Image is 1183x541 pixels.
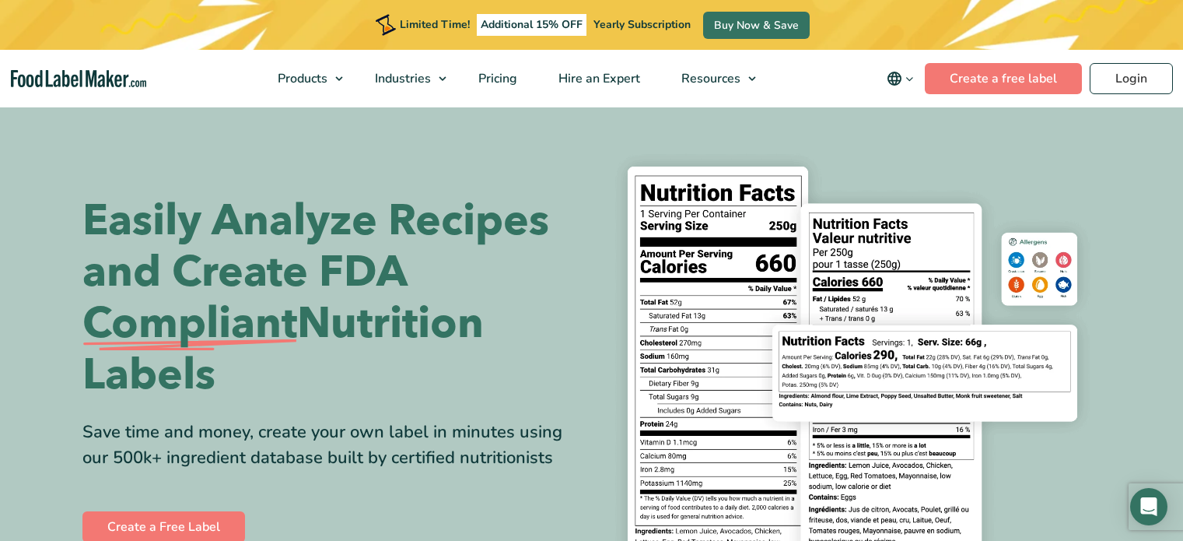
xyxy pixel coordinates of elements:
[538,50,657,107] a: Hire an Expert
[703,12,810,39] a: Buy Now & Save
[355,50,454,107] a: Industries
[925,63,1082,94] a: Create a free label
[82,195,580,401] h1: Easily Analyze Recipes and Create FDA Nutrition Labels
[458,50,534,107] a: Pricing
[1090,63,1173,94] a: Login
[554,70,642,87] span: Hire an Expert
[82,298,297,350] span: Compliant
[257,50,351,107] a: Products
[1130,488,1167,525] div: Open Intercom Messenger
[661,50,764,107] a: Resources
[273,70,329,87] span: Products
[82,420,580,471] div: Save time and money, create your own label in minutes using our 500k+ ingredient database built b...
[400,17,470,32] span: Limited Time!
[477,14,586,36] span: Additional 15% OFF
[593,17,691,32] span: Yearly Subscription
[677,70,742,87] span: Resources
[474,70,519,87] span: Pricing
[370,70,432,87] span: Industries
